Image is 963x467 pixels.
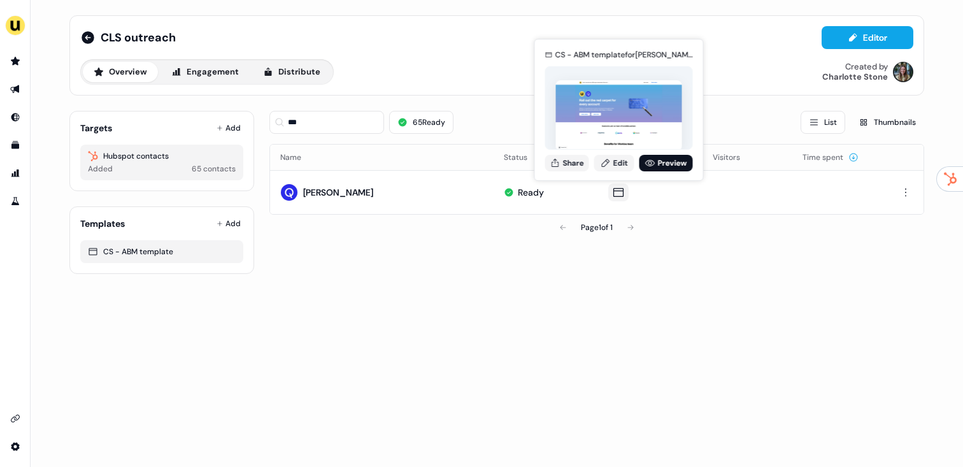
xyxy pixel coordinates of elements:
button: Overview [83,62,158,82]
img: Charlotte [893,62,913,82]
a: Editor [822,32,913,46]
div: 65 contacts [192,162,236,175]
a: Go to integrations [5,408,25,429]
div: Templates [80,217,125,230]
button: Name [280,146,317,169]
a: Go to integrations [5,436,25,457]
button: Add [214,119,243,137]
a: Preview [639,155,693,171]
img: asset preview [556,80,682,151]
div: Created by [845,62,888,72]
div: CS - ABM template [88,245,236,258]
a: Go to prospects [5,51,25,71]
div: Targets [80,122,112,134]
div: Ready [518,186,544,199]
div: CS - ABM template for [PERSON_NAME] [555,48,692,61]
div: Page 1 of 1 [581,221,613,234]
div: Charlotte Stone [822,72,888,82]
div: Added [88,162,113,175]
button: List [801,111,845,134]
a: Go to attribution [5,163,25,183]
button: Time spent [802,146,859,169]
a: Go to outbound experience [5,79,25,99]
div: [PERSON_NAME] [303,186,373,199]
a: Edit [594,155,634,171]
a: Go to experiments [5,191,25,212]
button: Visitors [713,146,755,169]
button: 65Ready [389,111,453,134]
button: Status [504,146,543,169]
button: Engagement [160,62,250,82]
a: Go to templates [5,135,25,155]
button: Thumbnails [850,111,924,134]
button: Distribute [252,62,331,82]
button: Add [214,215,243,233]
span: CLS outreach [101,30,176,45]
button: Editor [822,26,913,49]
a: Go to Inbound [5,107,25,127]
button: Share [545,155,589,171]
div: Hubspot contacts [88,150,236,162]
